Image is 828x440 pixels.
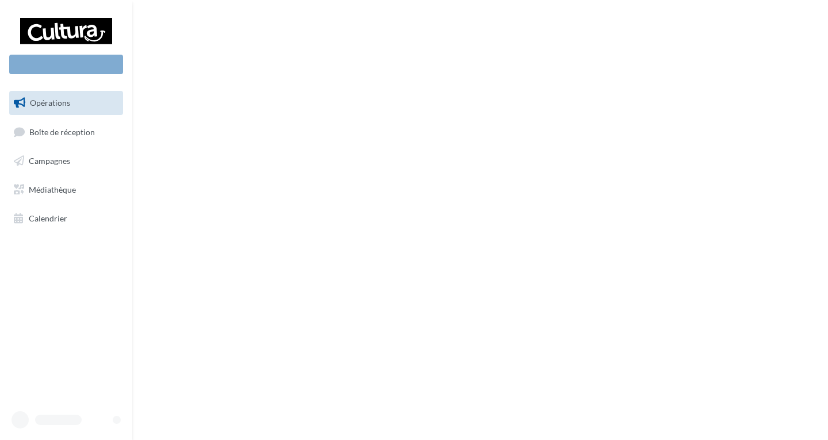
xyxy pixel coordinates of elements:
a: Médiathèque [7,178,125,202]
a: Opérations [7,91,125,115]
div: Nouvelle campagne [9,55,123,74]
span: Boîte de réception [29,127,95,136]
span: Campagnes [29,156,70,166]
span: Calendrier [29,213,67,223]
span: Opérations [30,98,70,108]
a: Boîte de réception [7,120,125,144]
a: Calendrier [7,206,125,231]
a: Campagnes [7,149,125,173]
span: Médiathèque [29,185,76,194]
